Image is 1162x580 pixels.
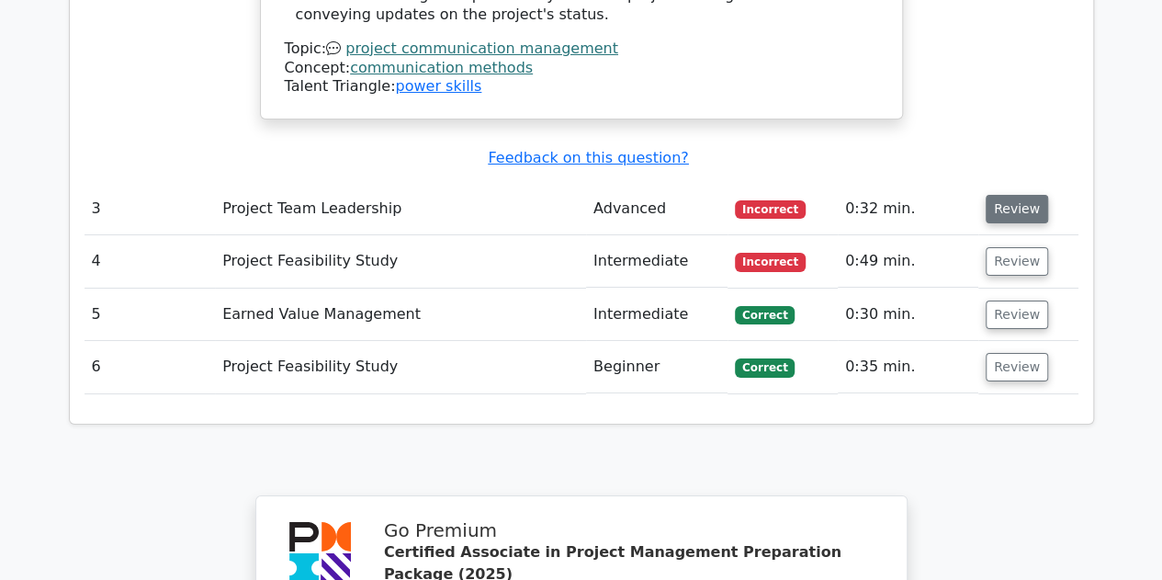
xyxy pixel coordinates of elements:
td: Advanced [586,183,728,235]
td: Project Feasibility Study [215,341,586,393]
span: Incorrect [735,253,806,271]
button: Review [986,247,1048,276]
div: Talent Triangle: [285,40,878,97]
td: 5 [85,289,216,341]
td: Earned Value Management [215,289,586,341]
button: Review [986,353,1048,381]
td: 0:49 min. [838,235,978,288]
a: communication methods [350,59,533,76]
td: 0:32 min. [838,183,978,235]
td: 0:35 min. [838,341,978,393]
td: Project Team Leadership [215,183,586,235]
span: Correct [735,306,795,324]
div: Concept: [285,59,878,78]
td: Beginner [586,341,728,393]
td: 0:30 min. [838,289,978,341]
div: Topic: [285,40,878,59]
span: Correct [735,358,795,377]
span: Incorrect [735,200,806,219]
td: Intermediate [586,235,728,288]
button: Review [986,195,1048,223]
td: Project Feasibility Study [215,235,586,288]
button: Review [986,301,1048,329]
a: Feedback on this question? [488,149,688,166]
td: Intermediate [586,289,728,341]
a: project communication management [345,40,618,57]
td: 4 [85,235,216,288]
a: power skills [395,77,481,95]
td: 6 [85,341,216,393]
td: 3 [85,183,216,235]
